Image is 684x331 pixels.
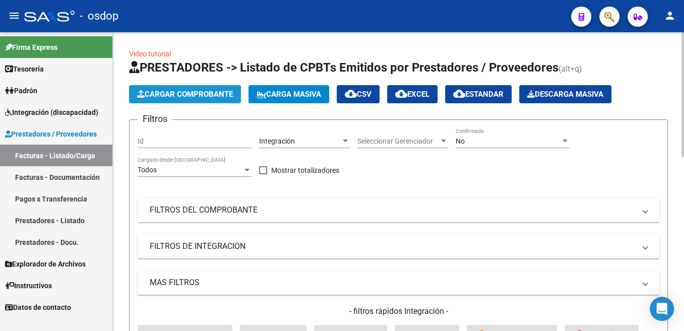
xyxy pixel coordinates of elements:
[138,271,659,295] mat-expansion-panel-header: MAS FILTROS
[5,302,71,313] span: Datos de contacto
[650,297,674,321] div: Open Intercom Messenger
[395,88,407,100] mat-icon: cloud_download
[527,90,603,99] span: Descarga Masiva
[129,50,171,58] a: Video tutorial
[257,90,321,99] span: Carga Masiva
[5,42,57,53] span: Firma Express
[138,166,157,174] span: Todos
[138,112,172,126] h3: Filtros
[453,90,504,99] span: Estandar
[138,306,659,317] h4: - filtros rápidos Integración -
[337,85,380,103] button: CSV
[138,234,659,258] mat-expansion-panel-header: FILTROS DE INTEGRACION
[395,90,429,99] span: EXCEL
[5,258,86,270] span: Explorador de Archivos
[259,137,295,145] span: Integración
[5,107,98,118] span: Integración (discapacidad)
[8,10,20,22] mat-icon: menu
[5,280,52,291] span: Instructivos
[150,277,635,288] mat-panel-title: MAS FILTROS
[138,198,659,222] mat-expansion-panel-header: FILTROS DEL COMPROBANTE
[271,164,339,176] span: Mostrar totalizadores
[387,85,438,103] button: EXCEL
[345,88,357,100] mat-icon: cloud_download
[248,85,329,103] button: Carga Masiva
[357,137,439,146] span: Seleccionar Gerenciador
[453,88,465,100] mat-icon: cloud_download
[5,128,97,140] span: Prestadores / Proveedores
[519,85,611,103] app-download-masive: Descarga masiva de comprobantes (adjuntos)
[129,85,241,103] button: Cargar Comprobante
[80,5,118,27] span: - osdop
[150,241,635,252] mat-panel-title: FILTROS DE INTEGRACION
[129,60,558,75] span: PRESTADORES -> Listado de CPBTs Emitidos por Prestadores / Proveedores
[445,85,512,103] button: Estandar
[456,137,465,145] span: No
[5,85,37,96] span: Padrón
[137,90,233,99] span: Cargar Comprobante
[150,205,635,216] mat-panel-title: FILTROS DEL COMPROBANTE
[558,64,582,74] span: (alt+q)
[664,10,676,22] mat-icon: person
[519,85,611,103] button: Descarga Masiva
[5,63,44,75] span: Tesorería
[345,90,371,99] span: CSV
